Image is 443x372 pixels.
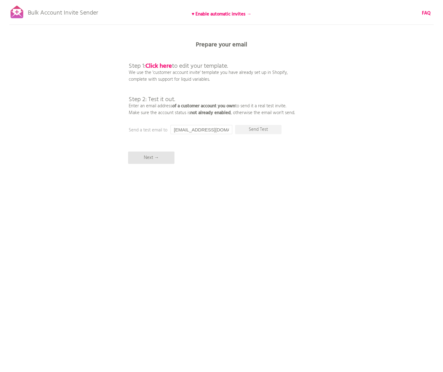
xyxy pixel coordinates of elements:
p: Send Test [235,125,282,134]
p: Send a test email to [129,127,252,134]
b: ♥ Enable automatic invites → [192,11,252,18]
b: Prepare your email [196,40,247,50]
p: Next → [128,152,174,164]
span: Step 2: Test it out. [129,95,175,105]
b: not already enabled [190,109,231,117]
a: Click here [145,61,172,71]
p: We use the 'customer account invite' template you have already set up in Shopify, complete with s... [129,49,295,116]
span: Step 1: to edit your template. [129,61,228,71]
p: Bulk Account Invite Sender [28,4,98,19]
a: FAQ [422,10,431,17]
b: of a customer account you own [172,102,235,110]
